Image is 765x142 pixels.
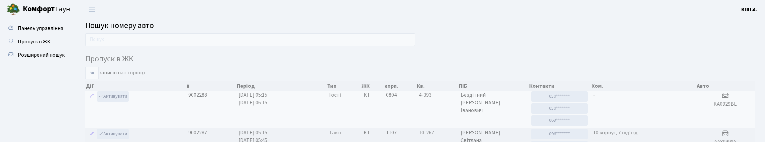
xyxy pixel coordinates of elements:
[416,81,458,91] th: Кв.
[88,129,96,139] a: Редагувати
[3,48,70,62] a: Розширений пошук
[188,129,207,136] span: 9002287
[186,81,236,91] th: #
[326,81,361,91] th: Тип
[85,20,154,31] span: Пошук номеру авто
[698,101,752,107] h5: KA0929BE
[23,4,55,14] b: Комфорт
[3,35,70,48] a: Пропуск в ЖК
[18,51,65,59] span: Розширений пошук
[364,91,381,99] span: КТ
[461,91,525,114] span: Бездітний [PERSON_NAME] Іванович
[3,22,70,35] a: Панель управління
[696,81,755,91] th: Авто
[593,129,638,136] span: 10 корпус, 7 під'їзд
[386,91,397,99] span: 0804
[741,5,757,13] a: КПП 3.
[386,129,397,136] span: 1107
[18,38,51,45] span: Пропуск в ЖК
[458,81,529,91] th: ПІБ
[529,81,590,91] th: Контакти
[741,6,757,13] b: КПП 3.
[329,91,341,99] span: Гості
[85,67,145,79] label: записів на сторінці
[85,33,415,46] input: Пошук
[329,129,341,137] span: Таксі
[18,25,63,32] span: Панель управління
[419,129,456,137] span: 10-267
[361,81,383,91] th: ЖК
[419,91,456,99] span: 4-393
[591,81,696,91] th: Ком.
[23,4,70,15] span: Таун
[88,91,96,102] a: Редагувати
[364,129,381,137] span: КТ
[188,91,207,99] span: 9002288
[238,91,267,106] span: [DATE] 05:15 [DATE] 06:15
[97,91,129,102] a: Активувати
[84,4,100,15] button: Переключити навігацію
[236,81,326,91] th: Період
[593,91,595,99] span: -
[85,54,755,64] h4: Пропуск в ЖК
[7,3,20,16] img: logo.png
[85,67,99,79] select: записів на сторінці
[85,81,186,91] th: Дії
[97,129,129,139] a: Активувати
[384,81,416,91] th: корп.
